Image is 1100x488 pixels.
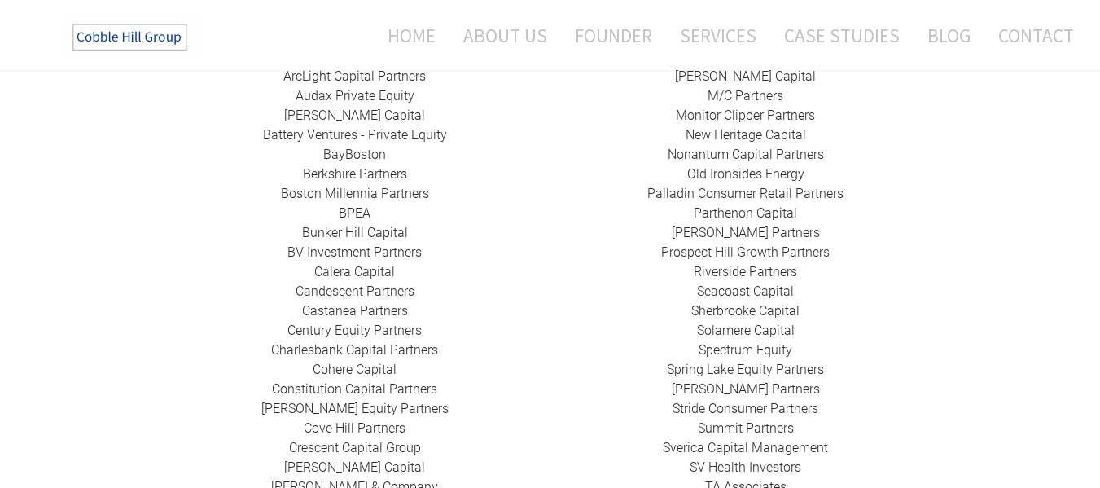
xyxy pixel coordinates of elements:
a: [PERSON_NAME] Capital [284,459,425,475]
a: ​Bunker Hill Capital [302,225,408,240]
a: ​Parthenon Capital [694,205,797,221]
a: Palladin Consumer Retail Partners [647,186,844,201]
a: Blog [915,14,983,57]
a: Seacoast Capital [697,284,794,299]
a: Candescent Partners [296,284,414,299]
a: Home [363,14,448,57]
a: Spectrum Equity [699,342,792,358]
a: Prospect Hill Growth Partners [661,244,830,260]
a: ​M/C Partners [708,88,783,103]
a: BV Investment Partners [287,244,422,260]
a: [PERSON_NAME] Capital [284,108,425,123]
a: Calera Capital [314,264,395,279]
a: Summit Partners [698,420,794,436]
a: Services [668,14,769,57]
img: The Cobble Hill Group LLC [62,17,200,58]
a: Spring Lake Equity Partners [667,362,824,377]
a: ​Century Equity Partners [287,323,422,338]
a: ​ArcLight Capital Partners [283,68,426,84]
a: ​Old Ironsides Energy [687,166,804,182]
a: Contact [986,14,1074,57]
a: ​Crescent Capital Group [289,440,421,455]
a: Stride Consumer Partners [673,401,818,416]
a: [PERSON_NAME] Partners [672,381,820,397]
a: BPEA [339,205,370,221]
a: [PERSON_NAME] Capital [675,68,816,84]
a: Case Studies [772,14,912,57]
a: BayBoston [323,147,386,162]
a: Sverica Capital Management [663,440,828,455]
a: ​[PERSON_NAME] Equity Partners [261,401,449,416]
a: Audax Private Equity [296,88,414,103]
a: Riverside Partners [694,264,797,279]
a: ​Castanea Partners [302,303,408,319]
a: Cove Hill Partners [304,420,405,436]
a: ​Monitor Clipper Partners [676,108,815,123]
a: About Us [451,14,559,57]
a: Nonantum Capital Partners [668,147,824,162]
a: Berkshire Partners [303,166,407,182]
a: Constitution Capital Partners [272,381,437,397]
a: Founder [563,14,664,57]
a: Battery Ventures - Private Equity [263,127,447,143]
a: New Heritage Capital [686,127,806,143]
a: Charlesbank Capital Partners [271,342,438,358]
a: SV Health Investors [690,459,801,475]
a: ​[PERSON_NAME] Partners [672,225,820,240]
a: ​Sherbrooke Capital​ [691,303,800,319]
a: Solamere Capital [697,323,795,338]
a: Cohere Capital [313,362,397,377]
a: Boston Millennia Partners [281,186,429,201]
